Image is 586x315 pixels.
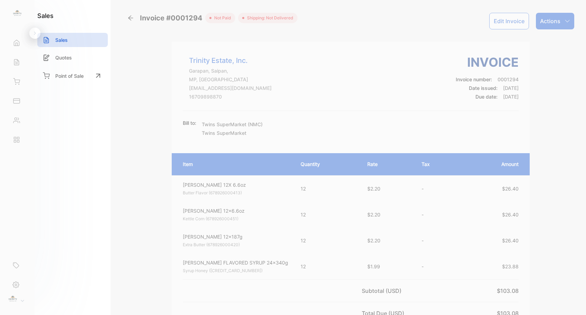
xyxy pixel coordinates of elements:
[55,54,72,61] p: Quotes
[189,67,272,74] p: Garapan, Saipan,
[422,211,452,218] p: -
[367,263,380,269] span: $1.99
[55,72,84,80] p: Point of Sale
[183,242,288,248] p: Extra Butter (678926000420)
[301,185,353,192] p: 12
[37,33,108,47] a: Sales
[37,68,108,83] a: Point of Sale
[37,50,108,65] a: Quotes
[189,93,272,100] p: 16709898870
[189,55,272,66] p: Trinity Estate, Inc.
[8,295,18,305] img: profile
[301,237,353,244] p: 12
[183,207,288,214] p: [PERSON_NAME] 12x6.6oz
[502,238,519,243] span: $26.40
[189,84,272,92] p: [EMAIL_ADDRESS][DOMAIN_NAME]
[301,211,353,218] p: 12
[502,212,519,217] span: $26.40
[202,129,263,137] p: Twins SuperMarket
[37,11,54,20] h1: sales
[183,181,288,188] p: [PERSON_NAME] 12X 6.6oz
[497,287,519,294] span: $103.08
[489,13,529,29] button: Edit Invoice
[557,286,586,315] iframe: LiveChat chat widget
[244,15,293,21] span: Shipping: Not Delivered
[12,9,22,19] img: logo
[422,263,452,270] p: -
[367,212,380,217] span: $2.20
[367,238,380,243] span: $2.20
[183,119,196,127] p: Bill to:
[189,76,272,83] p: MP, [GEOGRAPHIC_DATA]
[183,259,288,266] p: [PERSON_NAME] FLAVORED SYRUP 24x340g
[498,76,519,82] span: 0001294
[503,85,519,91] span: [DATE]
[301,160,353,168] p: Quantity
[202,121,263,128] p: Twins SuperMarket (NMC)
[422,237,452,244] p: -
[183,190,288,196] p: Butter Flavor (678926000413)
[301,263,353,270] p: 12
[55,36,68,44] p: Sales
[469,85,498,91] span: Date issued:
[475,94,498,100] span: Due date:
[422,185,452,192] p: -
[183,216,288,222] p: Kettle Corn (678926000451)
[502,186,519,192] span: $26.40
[362,287,404,295] p: Subtotal (USD)
[422,160,452,168] p: Tax
[211,15,231,21] span: not paid
[466,160,519,168] p: Amount
[183,160,287,168] p: Item
[502,263,519,269] span: $23.88
[183,268,288,274] p: Syrup Honey ([CREDIT_CARD_NUMBER])
[456,53,519,72] h3: Invoice
[503,94,519,100] span: [DATE]
[540,17,560,25] p: Actions
[140,13,205,23] span: Invoice #0001294
[456,76,492,82] span: Invoice number:
[367,186,380,192] span: $2.20
[536,13,574,29] button: Actions
[183,233,288,240] p: [PERSON_NAME] 12x187g
[367,160,408,168] p: Rate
